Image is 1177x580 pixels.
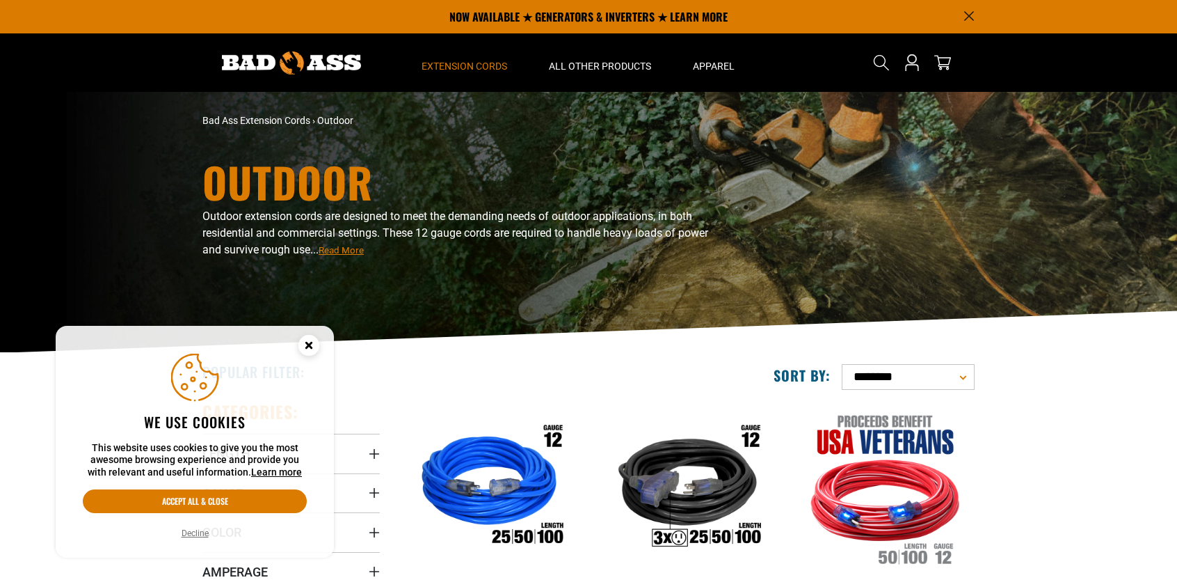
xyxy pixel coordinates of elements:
label: Sort by: [774,366,831,384]
a: Learn more [251,467,302,478]
summary: Apparel [672,33,755,92]
span: Extension Cords [422,60,507,72]
img: Outdoor Dual Lighted Extension Cord w/ Safety CGM [402,408,577,568]
img: Red, White, and Blue Lighted Freedom Cord [798,408,973,568]
aside: Cookie Consent [56,326,334,558]
span: Outdoor extension cords are designed to meet the demanding needs of outdoor applications, in both... [202,210,708,256]
span: Read More [319,245,364,256]
a: Bad Ass Extension Cords [202,115,310,126]
p: This website uses cookies to give you the most awesome browsing experience and provide you with r... [83,442,307,479]
img: Outdoor Dual Lighted 3-Outlet Extension Cord w/ Safety CGM [600,408,775,568]
nav: breadcrumbs [202,113,710,128]
summary: Search [870,52,892,74]
summary: All Other Products [528,33,672,92]
span: Outdoor [317,115,353,126]
button: Accept all & close [83,489,307,513]
h1: Outdoor [202,161,710,203]
span: Apparel [693,60,735,72]
img: Bad Ass Extension Cords [222,52,361,75]
span: Amperage [202,564,268,580]
button: Decline [177,526,213,540]
span: All Other Products [549,60,651,72]
h2: We use cookies [83,413,307,431]
summary: Extension Cords [401,33,528,92]
span: › [312,115,315,126]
